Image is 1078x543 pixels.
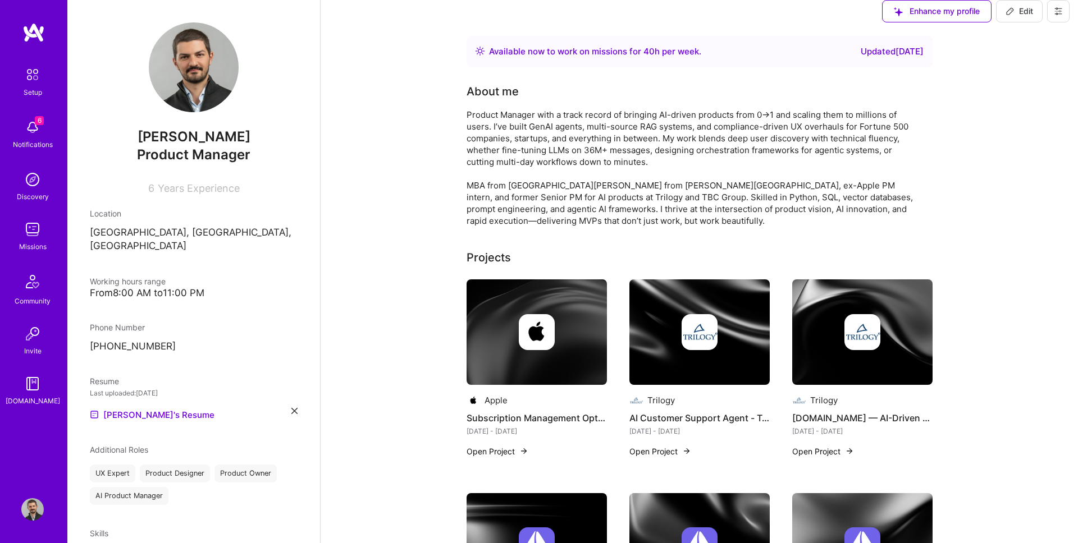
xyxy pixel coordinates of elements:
[149,22,239,112] img: User Avatar
[6,395,60,407] div: [DOMAIN_NAME]
[792,411,933,425] h4: [DOMAIN_NAME] — AI-Driven Personalized Learning Platform
[629,411,770,425] h4: AI Customer Support Agent - Trilogy
[22,22,45,43] img: logo
[844,314,880,350] img: Company logo
[21,323,44,345] img: Invite
[90,128,298,145] span: [PERSON_NAME]
[21,372,44,395] img: guide book
[90,287,298,299] div: From 8:00 AM to 11:00 PM
[90,445,148,454] span: Additional Roles
[15,295,51,307] div: Community
[467,445,528,457] button: Open Project
[792,445,854,457] button: Open Project
[467,109,916,227] div: Product Manager with a track record of bringing AI-driven products from 0→1 and scaling them to m...
[17,191,49,203] div: Discovery
[1006,6,1033,17] span: Edit
[90,387,298,399] div: Last uploaded: [DATE]
[90,528,108,538] span: Skills
[629,445,691,457] button: Open Project
[629,425,770,437] div: [DATE] - [DATE]
[90,410,99,419] img: Resume
[845,447,854,455] img: arrow-right
[519,447,528,455] img: arrow-right
[291,408,298,414] i: icon Close
[158,182,240,194] span: Years Experience
[19,241,47,252] div: Missions
[90,408,214,421] a: [PERSON_NAME]'s Resume
[24,86,42,98] div: Setup
[467,425,607,437] div: [DATE] - [DATE]
[792,425,933,437] div: [DATE] - [DATE]
[489,45,701,58] div: Available now to work on missions for h per week .
[137,146,250,163] span: Product Manager
[21,168,44,191] img: discovery
[629,279,770,385] img: cover
[214,464,277,482] div: Product Owner
[792,279,933,385] img: cover
[90,340,298,353] p: [PHONE_NUMBER]
[19,498,47,521] a: User Avatar
[21,218,44,241] img: teamwork
[861,45,924,58] div: Updated [DATE]
[90,226,298,253] p: [GEOGRAPHIC_DATA], [GEOGRAPHIC_DATA], [GEOGRAPHIC_DATA]
[21,63,44,86] img: setup
[90,277,166,286] span: Working hours range
[467,83,519,100] div: About me
[810,394,838,406] div: Trilogy
[148,182,154,194] span: 6
[90,208,298,219] div: Location
[21,116,44,139] img: bell
[90,323,145,332] span: Phone Number
[13,139,53,150] div: Notifications
[467,394,480,407] img: Company logo
[643,46,655,57] span: 40
[467,249,511,266] div: Projects
[90,487,168,505] div: AI Product Manager
[485,394,508,406] div: Apple
[19,268,46,295] img: Community
[682,314,718,350] img: Company logo
[467,279,607,385] img: cover
[476,47,485,56] img: Availability
[519,314,555,350] img: Company logo
[90,464,135,482] div: UX Expert
[21,498,44,521] img: User Avatar
[629,394,643,407] img: Company logo
[647,394,675,406] div: Trilogy
[140,464,210,482] div: Product Designer
[24,345,42,357] div: Invite
[792,394,806,407] img: Company logo
[35,116,44,125] span: 6
[682,447,691,455] img: arrow-right
[467,411,607,425] h4: Subscription Management Optimization
[90,376,119,386] span: Resume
